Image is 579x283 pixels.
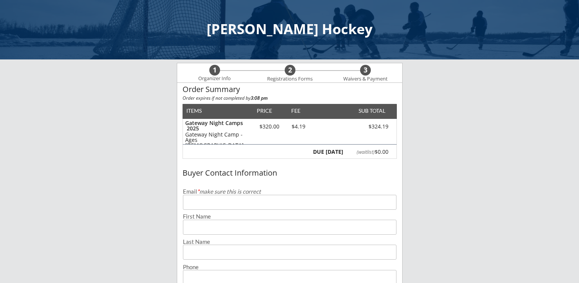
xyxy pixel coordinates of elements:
div: $320.00 [253,124,286,129]
div: Phone [183,264,396,270]
div: 3 [360,66,371,74]
div: FEE [286,108,306,114]
div: $0.00 [347,149,388,155]
div: ITEMS [186,108,214,114]
div: 1 [209,66,220,74]
div: 2 [285,66,295,74]
div: First Name [183,214,396,219]
div: PRICE [253,108,276,114]
div: Order Summary [183,85,397,94]
strong: 3:08 pm [251,95,267,101]
div: Last Name [183,239,396,245]
div: Gateway Night Camps 2025 [185,120,250,131]
em: (waitlist) [357,148,375,155]
em: make sure this is correct [197,188,261,195]
div: Registrations Forms [264,76,316,82]
div: Buyer Contact Information [183,169,397,177]
div: Organizer Info [194,76,236,82]
div: Waivers & Payment [339,76,392,82]
div: $4.19 [286,124,312,129]
div: Gateway Night Camp - Ages [DEMOGRAPHIC_DATA] [185,132,250,148]
div: [PERSON_NAME] Hockey [8,22,571,36]
div: SUB TOTAL [356,108,385,114]
div: Email [183,189,396,194]
div: DUE [DATE] [312,149,343,155]
div: Order expires if not completed by [183,96,397,100]
div: $324.19 [345,124,388,129]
